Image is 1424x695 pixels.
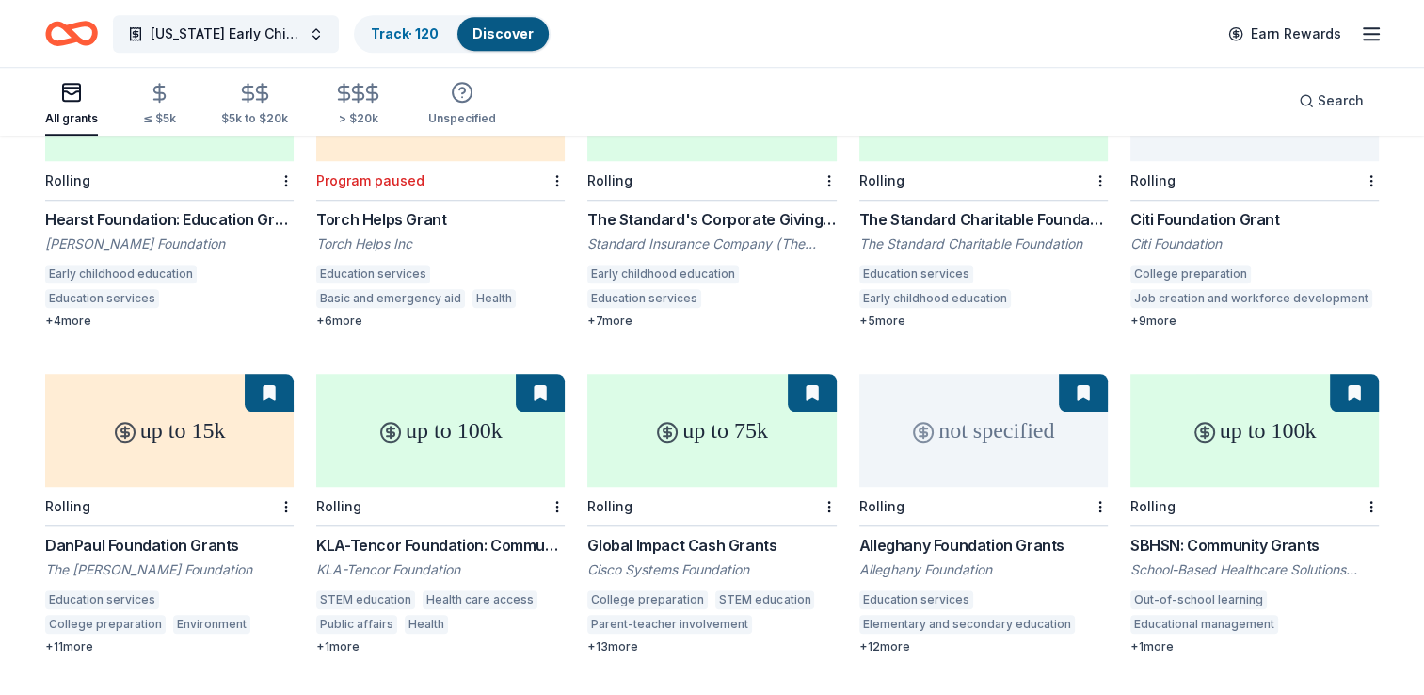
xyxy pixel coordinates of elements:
[423,590,537,609] div: Health care access
[859,560,1108,579] div: Alleghany Foundation
[428,73,496,136] button: Unspecified
[1130,289,1372,308] div: Job creation and workforce development
[1130,498,1176,514] div: Rolling
[45,639,294,655] div: + 11 more
[221,74,288,136] button: $5k to $20k
[859,615,1075,634] div: Elementary and secondary education
[45,314,294,329] div: + 4 more
[1130,314,1379,329] div: + 9 more
[587,374,836,487] div: up to 75k
[45,590,159,609] div: Education services
[587,289,701,308] div: Education services
[859,534,1108,557] div: Alleghany Foundation Grants
[371,25,439,41] a: Track· 120
[587,265,739,283] div: Early childhood education
[316,374,565,655] a: up to 100kRollingKLA-Tencor Foundation: Community Investment FundKLA-Tencor FoundationSTEM educat...
[587,639,836,655] div: + 13 more
[587,234,836,253] div: Standard Insurance Company (The Standard)
[143,74,176,136] button: ≤ $5k
[45,11,98,56] a: Home
[859,590,973,609] div: Education services
[316,208,565,231] div: Torch Helps Grant
[113,15,339,53] button: [US_STATE] Early Childhood Education
[587,48,836,329] a: 500 – 25kRollingThe Standard's Corporate Giving ProgramStandard Insurance Company (The Standard)E...
[859,289,1011,308] div: Early childhood education
[1130,534,1379,557] div: SBHSN: Community Grants
[143,111,176,126] div: ≤ $5k
[316,615,397,634] div: Public affairs
[45,265,197,283] div: Early childhood education
[1318,89,1364,112] span: Search
[45,73,98,136] button: All grants
[45,208,294,231] div: Hearst Foundation: Education Grant
[45,374,294,655] a: up to 15kRollingDanPaul Foundation GrantsThe [PERSON_NAME] FoundationEducation servicesCollege pr...
[859,234,1108,253] div: The Standard Charitable Foundation
[316,590,415,609] div: STEM education
[859,374,1108,655] a: not specifiedRollingAlleghany Foundation GrantsAlleghany FoundationEducation servicesElementary a...
[333,111,383,126] div: > $20k
[316,534,565,557] div: KLA-Tencor Foundation: Community Investment Fund
[456,615,552,634] div: Arts and culture
[1130,374,1379,655] a: up to 100kRollingSBHSN: Community GrantsSchool-Based Healthcare Solutions Network, Inc.Out-of-sch...
[45,498,90,514] div: Rolling
[859,374,1108,487] div: not specified
[587,560,836,579] div: Cisco Systems Foundation
[1130,560,1379,579] div: School-Based Healthcare Solutions Network, Inc.
[715,590,814,609] div: STEM education
[1130,639,1379,655] div: + 1 more
[316,289,465,308] div: Basic and emergency aid
[472,25,534,41] a: Discover
[151,23,301,45] span: [US_STATE] Early Childhood Education
[45,289,159,308] div: Education services
[1284,82,1379,120] button: Search
[316,234,565,253] div: Torch Helps Inc
[587,314,836,329] div: + 7 more
[1130,590,1267,609] div: Out-of-school learning
[859,208,1108,231] div: The Standard Charitable Foundation Grant
[221,111,288,126] div: $5k to $20k
[173,615,250,634] div: Environment
[587,534,836,557] div: Global Impact Cash Grants
[859,639,1108,655] div: + 12 more
[1130,615,1278,634] div: Educational management
[587,208,836,231] div: The Standard's Corporate Giving Program
[859,498,904,514] div: Rolling
[316,172,424,188] div: Program paused
[587,374,836,655] a: up to 75kRollingGlobal Impact Cash GrantsCisco Systems FoundationCollege preparationSTEM educatio...
[45,234,294,253] div: [PERSON_NAME] Foundation
[45,374,294,487] div: up to 15k
[472,289,516,308] div: Health
[1130,208,1379,231] div: Citi Foundation Grant
[859,314,1108,329] div: + 5 more
[45,534,294,557] div: DanPaul Foundation Grants
[333,74,383,136] button: > $20k
[405,615,448,634] div: Health
[316,265,430,283] div: Education services
[45,615,166,634] div: College preparation
[587,498,632,514] div: Rolling
[587,590,708,609] div: College preparation
[859,172,904,188] div: Rolling
[1130,234,1379,253] div: Citi Foundation
[1130,265,1251,283] div: College preparation
[428,111,496,126] div: Unspecified
[1130,48,1379,329] a: not specifiedRollingCiti Foundation GrantCiti FoundationCollege preparationJob creation and workf...
[354,15,551,53] button: Track· 120Discover
[316,639,565,655] div: + 1 more
[859,265,973,283] div: Education services
[316,314,565,329] div: + 6 more
[1217,17,1352,51] a: Earn Rewards
[587,172,632,188] div: Rolling
[1130,374,1379,487] div: up to 100k
[45,172,90,188] div: Rolling
[316,498,361,514] div: Rolling
[45,560,294,579] div: The [PERSON_NAME] Foundation
[316,48,565,329] a: 10kLocalProgram pausedTorch Helps GrantTorch Helps IncEducation servicesBasic and emergency aidHe...
[587,615,752,634] div: Parent-teacher involvement
[45,48,294,329] a: 100k+RollingHearst Foundation: Education Grant[PERSON_NAME] FoundationEarly childhood educationEd...
[45,111,98,126] div: All grants
[1130,172,1176,188] div: Rolling
[316,374,565,487] div: up to 100k
[859,48,1108,329] a: 5k – 25kRollingThe Standard Charitable Foundation GrantThe Standard Charitable FoundationEducatio...
[316,560,565,579] div: KLA-Tencor Foundation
